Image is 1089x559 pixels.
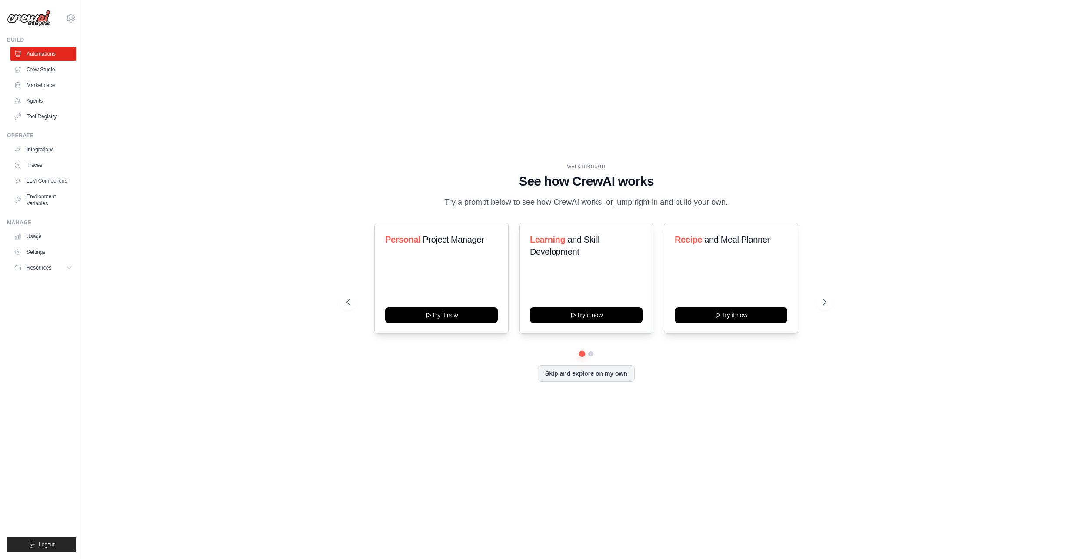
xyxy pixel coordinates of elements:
p: Try a prompt below to see how CrewAI works, or jump right in and build your own. [440,196,733,209]
span: and Meal Planner [705,235,770,244]
a: Usage [10,230,76,243]
a: Traces [10,158,76,172]
div: Manage [7,219,76,226]
img: Logo [7,10,50,27]
a: Marketplace [10,78,76,92]
span: Learning [530,235,565,244]
div: Build [7,37,76,43]
span: Recipe [675,235,702,244]
a: Integrations [10,143,76,156]
button: Try it now [530,307,643,323]
div: WALKTHROUGH [346,163,826,170]
a: Agents [10,94,76,108]
button: Resources [10,261,76,275]
span: Project Manager [423,235,484,244]
a: LLM Connections [10,174,76,188]
div: Operate [7,132,76,139]
button: Skip and explore on my own [538,365,635,382]
a: Automations [10,47,76,61]
span: Logout [39,541,55,548]
a: Tool Registry [10,110,76,123]
a: Environment Variables [10,190,76,210]
button: Try it now [675,307,787,323]
span: and Skill Development [530,235,599,256]
a: Crew Studio [10,63,76,77]
button: Logout [7,537,76,552]
h1: See how CrewAI works [346,173,826,189]
span: Resources [27,264,51,271]
a: Settings [10,245,76,259]
span: Personal [385,235,420,244]
button: Try it now [385,307,498,323]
